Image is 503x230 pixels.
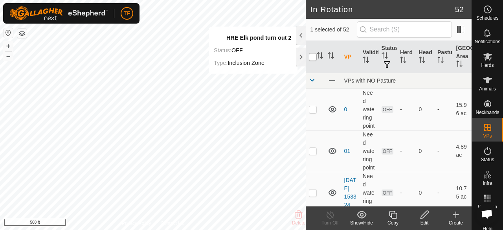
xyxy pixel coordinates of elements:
td: - [434,130,453,172]
div: VPs with NO Pasture [344,77,468,84]
td: 0 [416,130,434,172]
a: Contact Us [160,220,184,227]
label: Status: [214,47,231,53]
th: [GEOGRAPHIC_DATA] Area [453,41,472,73]
span: Schedules [476,16,498,20]
span: OFF [382,190,393,196]
span: Status [481,157,494,162]
span: 1 selected of 52 [310,26,357,34]
div: Turn Off [314,219,346,226]
div: Edit [409,219,440,226]
td: - [434,172,453,213]
button: Map Layers [17,29,27,38]
td: - [434,88,453,130]
td: 15.96 ac [453,88,472,130]
a: 01 [344,148,351,154]
div: - [400,189,412,197]
div: Inclusion Zone [214,58,292,68]
a: 0 [344,106,347,112]
input: Search (S) [357,21,452,38]
td: Need watering point [360,130,378,172]
div: Copy [377,219,409,226]
th: Validity [360,41,378,73]
button: – [4,52,13,61]
div: - [400,147,412,155]
th: VP [341,41,360,73]
label: Type: [214,60,228,66]
span: Heatmap [478,204,497,209]
p-sorticon: Activate to sort [317,53,323,60]
button: + [4,41,13,51]
span: OFF [382,106,393,113]
th: Head [416,41,434,73]
div: Open chat [476,203,497,224]
span: Infra [483,181,492,186]
div: Show/Hide [346,219,377,226]
th: Status [378,41,397,73]
div: Create [440,219,472,226]
p-sorticon: Activate to sort [400,58,406,64]
td: 0 [416,88,434,130]
td: Need watering point [360,172,378,213]
div: - [400,105,412,114]
a: [DATE] 153324 [344,177,356,208]
td: 4.89 ac [453,130,472,172]
p-sorticon: Activate to sort [328,53,334,60]
img: Gallagher Logo [9,6,108,20]
span: Neckbands [475,110,499,115]
th: Pasture [434,41,453,73]
p-sorticon: Activate to sort [363,58,369,64]
span: 52 [455,4,464,15]
h2: In Rotation [310,5,455,14]
button: Reset Map [4,28,13,38]
div: HRE Elk pond turn out 2 [214,33,292,42]
span: TF [123,9,130,18]
td: 0 [416,172,434,213]
p-sorticon: Activate to sort [437,58,444,64]
td: 10.75 ac [453,172,472,213]
td: Need watering point [360,88,378,130]
p-sorticon: Activate to sort [382,53,388,60]
th: Herd [397,41,415,73]
div: OFF [214,46,292,55]
p-sorticon: Activate to sort [456,62,463,68]
a: Privacy Policy [122,220,151,227]
p-sorticon: Activate to sort [419,58,425,64]
span: Notifications [475,39,500,44]
span: VPs [483,134,492,138]
span: Animals [479,86,496,91]
span: OFF [382,148,393,155]
span: Herds [481,63,494,68]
